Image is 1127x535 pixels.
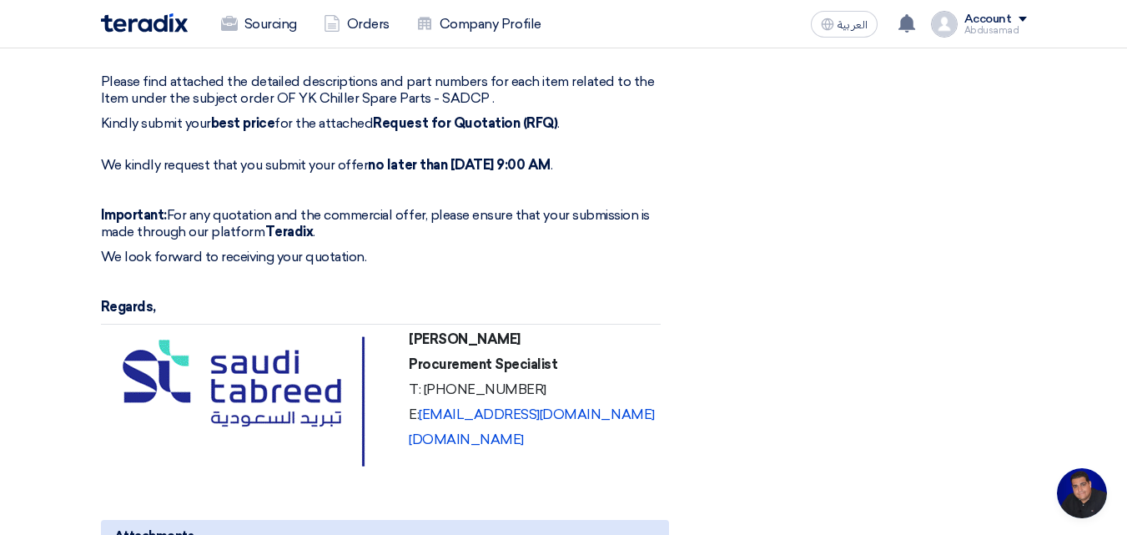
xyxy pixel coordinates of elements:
strong: Regards, [101,299,156,315]
a: [EMAIL_ADDRESS][DOMAIN_NAME] [419,406,655,422]
p: Please find attached the detailed descriptions and part numbers for each item related to the Item... [101,73,669,107]
p: E: [409,406,655,423]
strong: no later than [DATE] 9:00 AM [368,157,551,173]
a: Company Profile [403,6,555,43]
div: Open chat [1057,468,1107,518]
div: Account [964,13,1012,27]
p: Kindly submit your for the attached . [101,115,669,132]
p: We kindly request that you submit your offer . [101,140,669,174]
strong: [PERSON_NAME] [409,331,521,347]
img: Teradix logo [101,13,188,33]
p: We look forward to receiving your quotation. [101,249,669,265]
strong: Important: [101,207,167,223]
img: profile_test.png [931,11,958,38]
a: [DOMAIN_NAME] [409,432,524,447]
p: For any quotation and the commercial offer, please ensure that your submission is made through ou... [101,207,669,240]
button: العربية [811,11,878,38]
div: Abdusamad [964,26,1027,35]
span: العربية [838,19,868,31]
a: Orders [310,6,403,43]
strong: Procurement Specialist [409,356,557,372]
img: NdNNOPw111AVSTz1wIAA7 [107,331,396,472]
strong: Request for Quotation (RFQ) [373,115,557,131]
strong: best price [211,115,274,131]
p: T: [PHONE_NUMBER] [409,381,655,398]
strong: Teradix [265,224,314,240]
a: Sourcing [208,6,310,43]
